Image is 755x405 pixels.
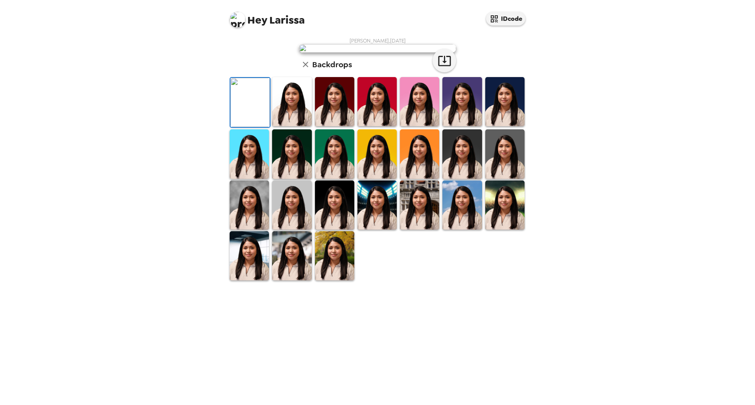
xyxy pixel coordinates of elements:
[230,8,305,26] span: Larissa
[247,13,267,27] span: Hey
[230,12,245,28] img: profile pic
[350,37,406,44] span: [PERSON_NAME] , [DATE]
[230,78,270,127] img: Original
[299,44,456,53] img: user
[486,12,525,26] button: IDcode
[312,58,352,71] h6: Backdrops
